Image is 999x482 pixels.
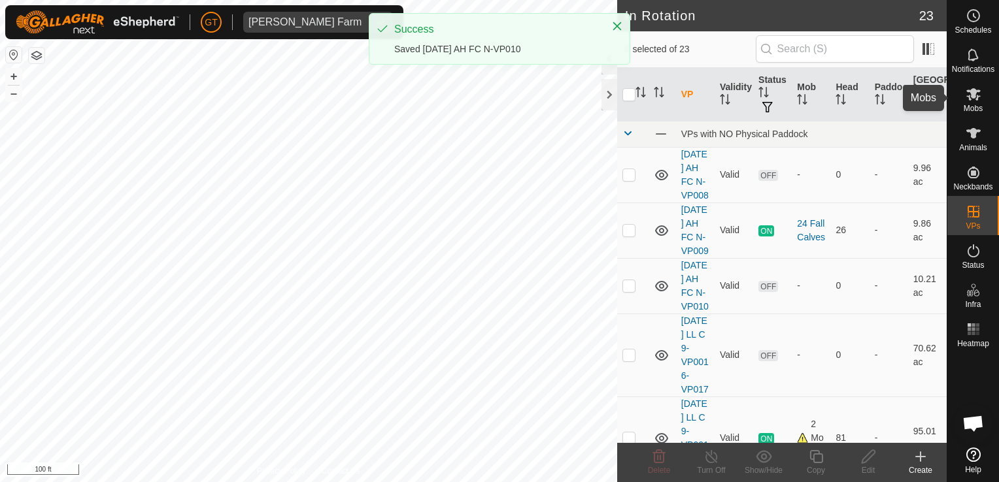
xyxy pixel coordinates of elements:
span: Schedules [955,26,991,34]
div: dropdown trigger [367,12,393,33]
td: 10.21 ac [908,258,947,313]
td: 26 [830,202,869,258]
td: Valid [715,147,753,202]
div: VPs with NO Physical Paddock [681,129,941,139]
div: - [797,168,825,182]
td: Valid [715,396,753,479]
span: GT [205,16,217,29]
div: Turn Off [685,464,737,476]
span: Help [965,466,981,474]
td: 70.62 ac [908,313,947,396]
a: Privacy Policy [257,465,306,477]
td: 0 [830,147,869,202]
td: 81 [830,396,869,479]
p-sorticon: Activate to sort [635,89,646,99]
div: Saved [DATE] AH FC N-VP010 [394,42,598,56]
span: Delete [648,466,671,475]
p-sorticon: Activate to sort [836,96,846,106]
a: [DATE] LL C 9-VP0016-VP018 [681,398,709,477]
span: VPs [966,222,980,230]
td: - [870,396,908,479]
td: 0 [830,258,869,313]
div: - [797,279,825,293]
th: Status [753,68,792,121]
a: [DATE] AH FC N-VP008 [681,149,709,201]
p-sorticon: Activate to sort [654,89,664,99]
p-sorticon: Activate to sort [720,96,730,106]
td: Valid [715,202,753,258]
th: Head [830,68,869,121]
span: Notifications [952,65,994,73]
div: Success [394,22,598,37]
th: [GEOGRAPHIC_DATA] Area [908,68,947,121]
span: Mobs [964,104,983,112]
span: OFF [758,281,778,292]
td: - [870,313,908,396]
div: Show/Hide [737,464,790,476]
span: 0 selected of 23 [625,42,756,56]
div: Copy [790,464,842,476]
span: ON [758,225,774,236]
span: Infra [965,300,981,308]
td: Valid [715,313,753,396]
span: Heatmap [957,340,989,347]
span: ON [758,433,774,444]
span: OFF [758,350,778,361]
td: 95.01 ac [908,396,947,479]
td: 0 [830,313,869,396]
a: [DATE] LL C 9-VP0016-VP017 [681,315,709,394]
h2: In Rotation [625,8,919,24]
div: Open chat [954,404,993,443]
th: Paddock [870,68,908,121]
a: Help [947,442,999,479]
div: [PERSON_NAME] Farm [248,17,362,27]
input: Search (S) [756,35,914,63]
td: - [870,258,908,313]
td: Valid [715,258,753,313]
span: Animals [959,144,987,152]
p-sorticon: Activate to sort [913,103,924,113]
button: Map Layers [29,48,44,63]
a: [DATE] AH FC N-VP010 [681,260,709,312]
span: Status [962,261,984,269]
button: – [6,86,22,101]
div: 2 Mobs [797,417,825,458]
span: Neckbands [953,183,992,191]
button: Close [608,17,626,35]
td: - [870,202,908,258]
a: Contact Us [322,465,360,477]
img: Gallagher Logo [16,10,179,34]
span: 23 [919,6,934,25]
div: Create [894,464,947,476]
th: Validity [715,68,753,121]
p-sorticon: Activate to sort [797,96,807,106]
td: 9.86 ac [908,202,947,258]
a: [DATE] AH FC N-VP009 [681,204,709,256]
span: OFF [758,170,778,181]
td: 9.96 ac [908,147,947,202]
div: 24 Fall Calves [797,217,825,244]
td: - [870,147,908,202]
p-sorticon: Activate to sort [875,96,885,106]
p-sorticon: Activate to sort [758,89,769,99]
div: - [797,348,825,362]
button: Reset Map [6,47,22,63]
th: Mob [792,68,830,121]
th: VP [676,68,715,121]
div: Edit [842,464,894,476]
span: Thoren Farm [243,12,367,33]
button: + [6,69,22,84]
